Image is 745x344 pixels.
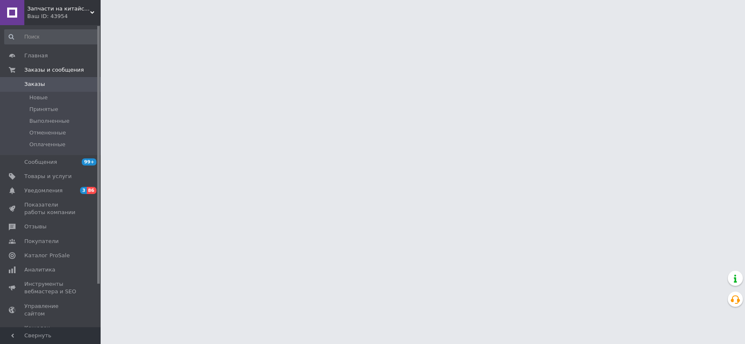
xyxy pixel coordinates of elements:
div: Ваш ID: 43954 [27,13,101,20]
span: Выполненные [29,117,70,125]
span: Сообщения [24,158,57,166]
span: Кошелек компании [24,324,78,339]
input: Поиск [4,29,99,44]
span: Заказы и сообщения [24,66,84,74]
span: Оплаченные [29,141,65,148]
span: Аналитика [24,266,55,274]
span: Новые [29,94,48,101]
span: 3 [80,187,87,194]
span: Главная [24,52,48,59]
span: Покупатели [24,238,59,245]
span: Управление сайтом [24,303,78,318]
span: Принятые [29,106,58,113]
span: Отмененные [29,129,66,137]
span: Товары и услуги [24,173,72,180]
span: Инструменты вебмастера и SEO [24,280,78,295]
span: 99+ [82,158,96,166]
span: Отзывы [24,223,47,230]
span: Уведомления [24,187,62,194]
span: Каталог ProSale [24,252,70,259]
span: Запчасти на китайские автомобили [27,5,90,13]
span: Показатели работы компании [24,201,78,216]
span: 86 [87,187,96,194]
span: Заказы [24,80,45,88]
